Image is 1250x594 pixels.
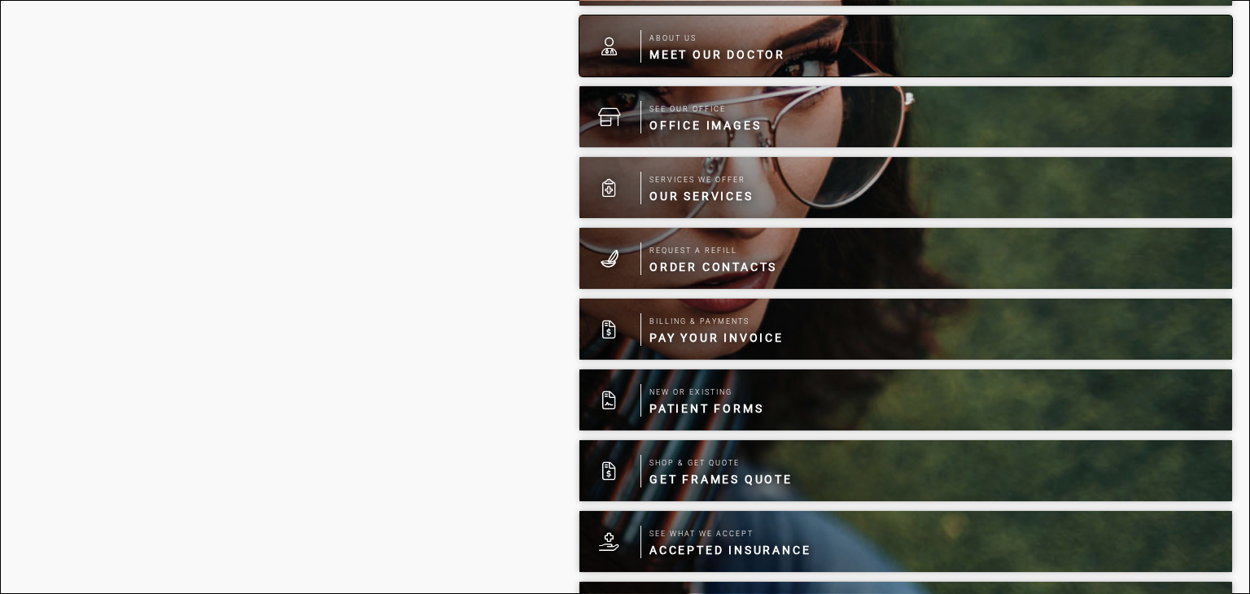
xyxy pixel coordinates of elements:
[649,172,754,188] span: Services We Offer
[649,242,777,259] span: Request A Refill
[649,330,784,346] span: Pay Your Invoice
[579,15,1233,77] a: About Us Meet Our Doctor
[649,471,793,487] span: Get Frames Quote
[649,259,777,275] span: Order Contacts
[579,439,1233,502] a: Shop & Get Quote Get Frames Quote
[649,313,784,330] span: Billing & Payments
[579,510,1233,573] a: See What We Accept Accepted Insurance
[649,46,785,63] span: Meet Our Doctor
[579,85,1233,148] a: See Our Office Office Images
[649,101,761,117] span: See Our Office
[649,526,811,542] span: See What We Accept
[649,384,763,400] span: New or Existing
[579,298,1233,360] a: Billing & Payments Pay Your Invoice
[649,188,754,204] span: Our Services
[579,227,1233,290] a: Request A Refill Order Contacts
[649,542,811,558] span: Accepted Insurance
[649,30,785,46] span: About Us
[649,400,763,417] span: Patient Forms
[649,117,761,133] span: Office Images
[649,455,793,471] span: Shop & Get Quote
[579,156,1233,219] a: Services We Offer Our Services
[579,369,1233,431] a: New or Existing Patient Forms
